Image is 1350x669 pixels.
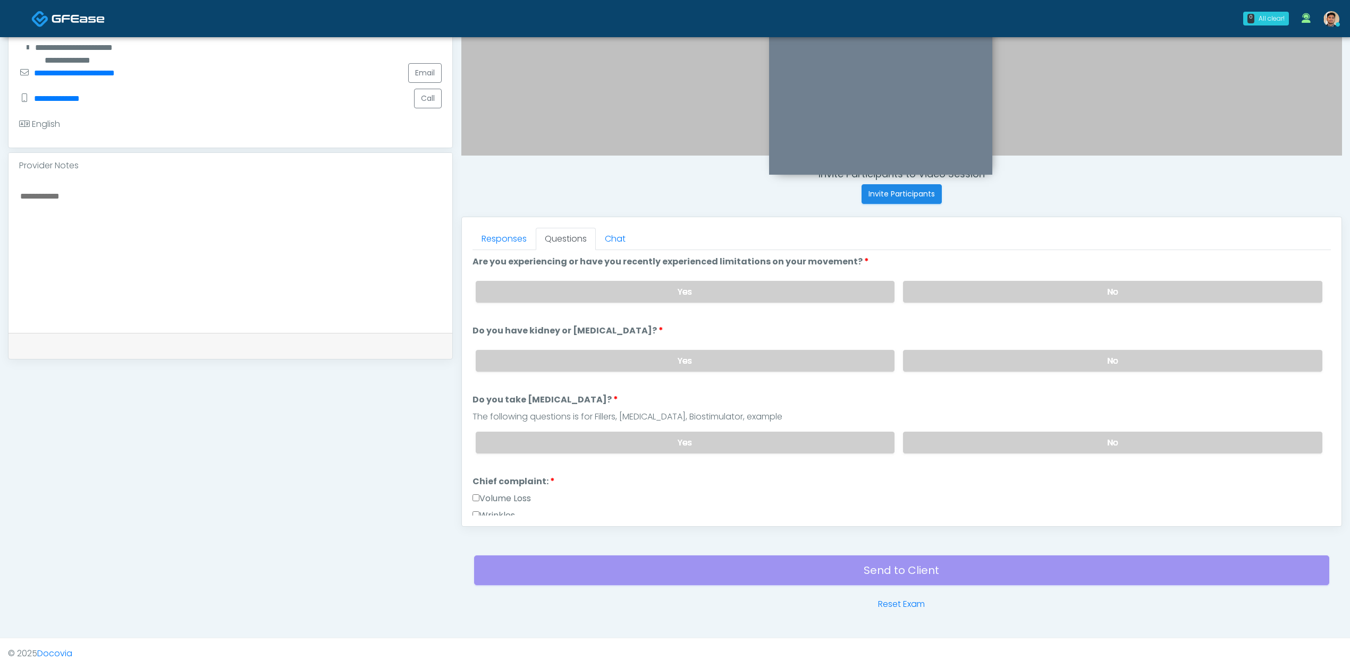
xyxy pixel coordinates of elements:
[408,63,442,83] a: Email
[1323,11,1339,27] img: Kenner Medina
[461,168,1342,180] h4: Invite Participants to Video Session
[473,494,479,501] input: Volume Loss
[476,350,895,372] label: Yes
[1237,7,1295,30] a: 0 All clear!
[862,184,942,204] button: Invite Participants
[476,281,895,303] label: Yes
[903,350,1322,372] label: No
[473,509,515,522] label: Wrinkles
[1259,14,1285,23] div: All clear!
[1247,14,1254,23] div: 0
[9,153,452,178] div: Provider Notes
[536,228,596,250] a: Questions
[473,393,618,406] label: Do you take [MEDICAL_DATA]?
[31,1,105,36] a: Docovia
[903,281,1322,303] label: No
[414,89,442,108] button: Call
[596,228,635,250] a: Chat
[903,432,1322,453] label: No
[878,598,925,611] a: Reset Exam
[473,255,869,268] label: Are you experiencing or have you recently experienced limitations on your movement?
[473,228,536,250] a: Responses
[473,410,1331,423] div: The following questions is for Fillers, [MEDICAL_DATA], Biostimulator, example
[473,324,663,337] label: Do you have kidney or [MEDICAL_DATA]?
[19,118,60,131] div: English
[473,492,531,505] label: Volume Loss
[473,511,479,518] input: Wrinkles
[9,4,40,36] button: Open LiveChat chat widget
[473,475,555,488] label: Chief complaint:
[476,432,895,453] label: Yes
[31,10,49,28] img: Docovia
[52,13,105,24] img: Docovia
[37,647,72,659] a: Docovia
